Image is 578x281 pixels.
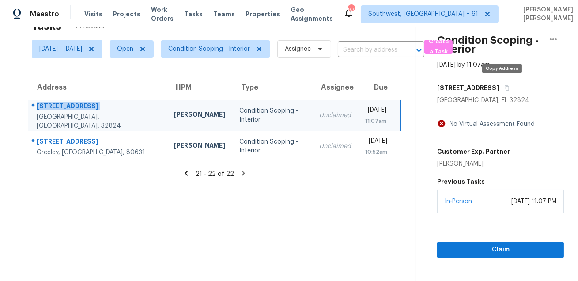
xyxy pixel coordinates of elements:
[312,75,358,100] th: Assignee
[167,75,232,100] th: HPM
[113,10,140,19] span: Projects
[413,44,425,57] button: Open
[213,10,235,19] span: Teams
[37,137,160,148] div: [STREET_ADDRESS]
[368,10,478,19] span: Southwest, [GEOGRAPHIC_DATA] + 61
[365,148,387,156] div: 10:52am
[151,5,174,23] span: Work Orders
[437,147,510,156] h5: Customer Exp. Partner
[437,96,564,105] div: [GEOGRAPHIC_DATA], FL 32824
[39,45,82,53] span: [DATE] - [DATE]
[365,106,387,117] div: [DATE]
[338,43,400,57] input: Search by address
[437,36,543,53] h2: Condition Scoping - Interior
[319,111,351,120] div: Unclaimed
[232,75,312,100] th: Type
[437,242,564,258] button: Claim
[174,110,225,121] div: [PERSON_NAME]
[520,5,573,23] span: [PERSON_NAME] [PERSON_NAME]
[429,37,448,57] span: Create a Task
[365,117,387,125] div: 11:07am
[358,75,401,100] th: Due
[511,197,556,206] div: [DATE] 11:07 PM
[319,142,351,151] div: Unclaimed
[348,5,354,14] div: 832
[424,40,453,54] button: Create a Task
[365,137,387,148] div: [DATE]
[444,244,557,255] span: Claim
[291,5,333,23] span: Geo Assignments
[32,22,61,30] h2: Tasks
[174,141,225,152] div: [PERSON_NAME]
[446,120,535,129] div: No Virtual Assessment Found
[285,45,311,53] span: Assignee
[37,102,160,113] div: [STREET_ADDRESS]
[37,113,160,130] div: [GEOGRAPHIC_DATA], [GEOGRAPHIC_DATA], 32824
[117,45,133,53] span: Open
[437,84,499,92] h5: [STREET_ADDRESS]
[246,10,280,19] span: Properties
[239,137,305,155] div: Condition Scoping - Interior
[437,177,564,186] h5: Previous Tasks
[37,148,160,157] div: Greeley, [GEOGRAPHIC_DATA], 80631
[239,106,305,124] div: Condition Scoping - Interior
[437,159,510,168] div: [PERSON_NAME]
[196,171,234,177] span: 21 - 22 of 22
[84,10,102,19] span: Visits
[445,198,472,205] a: In-Person
[168,45,250,53] span: Condition Scoping - Interior
[437,119,446,128] img: Artifact Not Present Icon
[184,11,203,17] span: Tasks
[28,75,167,100] th: Address
[437,61,490,69] div: [DATE] by 11:07am
[30,10,59,19] span: Maestro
